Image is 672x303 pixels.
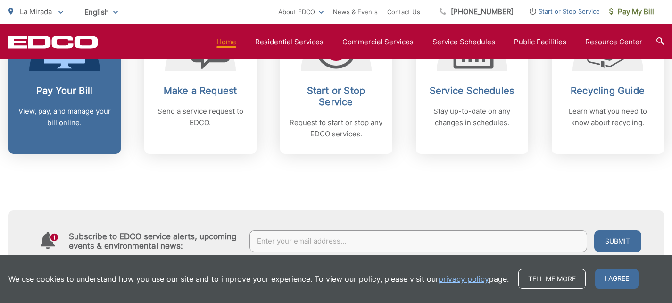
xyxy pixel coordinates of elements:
p: View, pay, and manage your bill online. [18,106,111,128]
a: About EDCO [278,6,324,17]
p: Learn what you need to know about recycling. [561,106,655,128]
a: Resource Center [585,36,642,48]
a: Contact Us [387,6,420,17]
h2: Recycling Guide [561,85,655,96]
h2: Start or Stop Service [290,85,383,108]
a: Commercial Services [342,36,414,48]
a: News & Events [333,6,378,17]
a: Public Facilities [514,36,566,48]
a: Recycling Guide Learn what you need to know about recycling. [552,9,664,154]
p: Send a service request to EDCO. [154,106,247,128]
h2: Make a Request [154,85,247,96]
span: Pay My Bill [609,6,654,17]
a: Service Schedules Stay up-to-date on any changes in schedules. [416,9,528,154]
a: Make a Request Send a service request to EDCO. [144,9,257,154]
a: Pay Your Bill View, pay, and manage your bill online. [8,9,121,154]
a: privacy policy [439,273,489,285]
span: La Mirada [20,7,52,16]
a: Home [216,36,236,48]
h2: Service Schedules [425,85,519,96]
h4: Subscribe to EDCO service alerts, upcoming events & environmental news: [69,232,241,251]
a: Tell me more [518,269,586,289]
a: EDCD logo. Return to the homepage. [8,35,98,49]
p: Stay up-to-date on any changes in schedules. [425,106,519,128]
p: We use cookies to understand how you use our site and to improve your experience. To view our pol... [8,273,509,285]
span: English [77,4,125,20]
h2: Pay Your Bill [18,85,111,96]
a: Service Schedules [432,36,495,48]
p: Request to start or stop any EDCO services. [290,117,383,140]
input: Enter your email address... [249,230,587,252]
a: Residential Services [255,36,324,48]
span: I agree [595,269,639,289]
button: Submit [594,230,641,252]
